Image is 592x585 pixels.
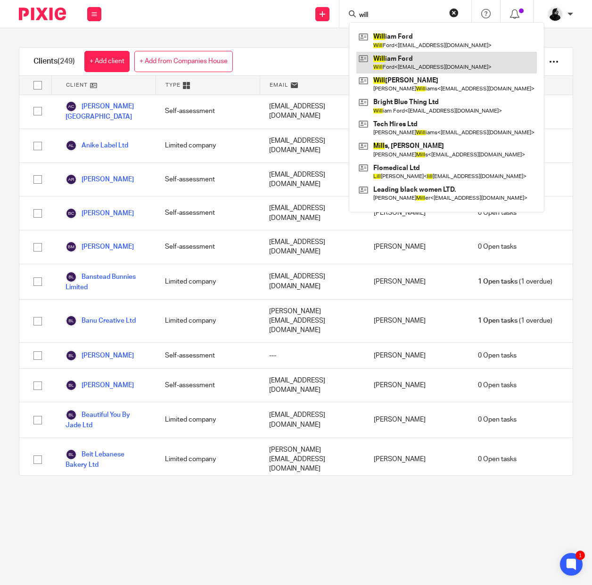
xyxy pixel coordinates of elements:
input: Select all [29,76,47,94]
a: [PERSON_NAME] [66,174,134,185]
img: PHOTO-2023-03-20-11-06-28%203.jpg [548,7,563,22]
div: [PERSON_NAME][EMAIL_ADDRESS][DOMAIN_NAME] [260,300,364,342]
div: [EMAIL_ADDRESS][DOMAIN_NAME] [260,163,364,196]
img: svg%3E [66,241,77,252]
img: svg%3E [66,271,77,283]
span: 0 Open tasks [478,381,517,390]
div: [EMAIL_ADDRESS][DOMAIN_NAME] [260,369,364,402]
span: 1 Open tasks [478,316,518,325]
div: Self-assessment [156,369,260,402]
span: 0 Open tasks [478,455,517,464]
a: [PERSON_NAME][GEOGRAPHIC_DATA] [66,101,146,122]
div: Limited company [156,264,260,299]
a: + Add from Companies House [134,51,233,72]
img: svg%3E [66,140,77,151]
div: [PERSON_NAME] [364,343,469,368]
div: [PERSON_NAME] [364,300,469,342]
h1: Clients [33,57,75,66]
img: svg%3E [66,174,77,185]
img: svg%3E [66,350,77,361]
div: Self-assessment [156,163,260,196]
span: (1 overdue) [478,277,552,286]
div: [PERSON_NAME] [364,402,469,437]
a: Banu Creative Ltd [66,315,136,326]
div: [PERSON_NAME] [364,196,469,230]
div: [PERSON_NAME][EMAIL_ADDRESS][DOMAIN_NAME] [260,438,364,481]
div: [EMAIL_ADDRESS][DOMAIN_NAME] [260,402,364,437]
span: 0 Open tasks [478,208,517,218]
a: Beit Lebanese Bakery Ltd [66,449,146,470]
div: [EMAIL_ADDRESS][DOMAIN_NAME] [260,129,364,162]
img: svg%3E [66,409,77,421]
span: 0 Open tasks [478,351,517,360]
span: Client [66,81,88,89]
img: svg%3E [66,315,77,326]
a: + Add client [84,51,130,72]
a: [PERSON_NAME] [66,208,134,219]
div: --- [260,343,364,368]
div: [PERSON_NAME] [364,264,469,299]
div: [PERSON_NAME] [364,438,469,481]
div: [EMAIL_ADDRESS][DOMAIN_NAME] [260,94,364,129]
img: svg%3E [66,101,77,112]
div: Limited company [156,300,260,342]
div: Self-assessment [156,230,260,264]
span: (249) [58,57,75,65]
img: svg%3E [66,208,77,219]
div: [PERSON_NAME] [364,369,469,402]
img: Pixie [19,8,66,20]
span: 1 Open tasks [478,277,518,286]
a: Anike Label Ltd [66,140,128,151]
input: Search [358,11,443,20]
span: Type [165,81,181,89]
a: Banstead Bunnies Limited [66,271,146,292]
img: svg%3E [66,380,77,391]
div: Self-assessment [156,94,260,129]
span: 0 Open tasks [478,242,517,252]
div: [EMAIL_ADDRESS][DOMAIN_NAME] [260,196,364,230]
div: [EMAIL_ADDRESS][DOMAIN_NAME] [260,230,364,264]
div: [EMAIL_ADDRESS][DOMAIN_NAME] [260,264,364,299]
a: [PERSON_NAME] [66,241,134,252]
div: Limited company [156,438,260,481]
span: 0 Open tasks [478,415,517,424]
img: svg%3E [66,449,77,460]
div: 1 [576,551,585,560]
span: Email [270,81,288,89]
div: Self-assessment [156,343,260,368]
a: [PERSON_NAME] [66,380,134,391]
div: Limited company [156,129,260,162]
span: (1 overdue) [478,316,552,325]
a: [PERSON_NAME] [66,350,134,361]
div: Self-assessment [156,196,260,230]
button: Clear [449,8,459,17]
div: Limited company [156,402,260,437]
a: Beautiful You By Jade Ltd [66,409,146,430]
div: [PERSON_NAME] [364,230,469,264]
